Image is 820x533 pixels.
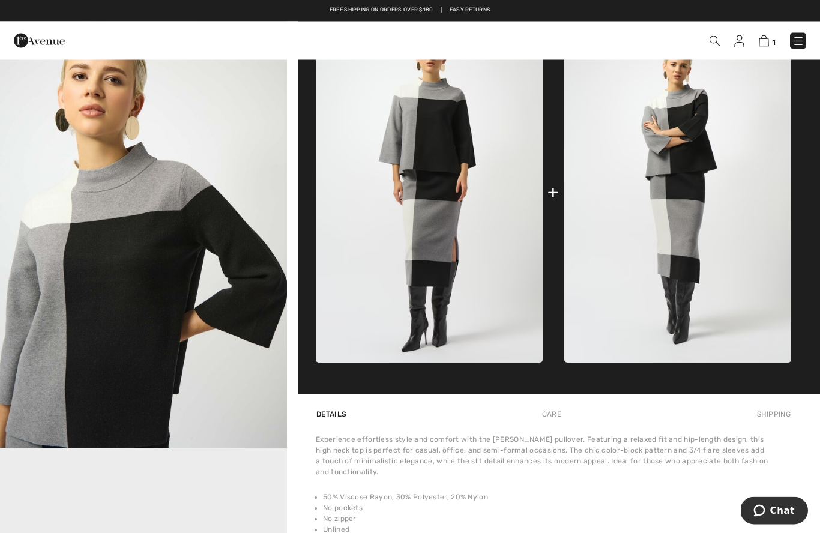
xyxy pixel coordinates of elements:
div: Experience effortless style and comfort with the [PERSON_NAME] pullover. Featuring a relaxed fit ... [316,435,791,478]
span: 1 [772,38,776,47]
a: Free shipping on orders over $180 [330,6,433,14]
a: 1 [759,34,776,48]
img: Search [710,36,720,46]
img: High Neck Color-Block Pullover Style 253907 [316,23,543,363]
div: Details [316,404,349,426]
li: No zipper [323,514,791,525]
li: 50% Viscose Rayon, 30% Polyester, 20% Nylon [323,492,791,503]
img: High-Waist Knitted Pencil Skirt Style 253908 [564,23,791,363]
img: Menu [792,35,804,47]
div: Shipping [754,404,791,426]
div: + [547,179,559,206]
img: 1ère Avenue [14,29,65,53]
a: 1ère Avenue [14,34,65,46]
a: Easy Returns [450,6,491,14]
img: Shopping Bag [759,35,769,47]
iframe: Opens a widget where you can chat to one of our agents [741,497,808,527]
li: No pockets [323,503,791,514]
img: My Info [734,35,744,47]
div: Care [532,404,571,426]
span: | [441,6,442,14]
